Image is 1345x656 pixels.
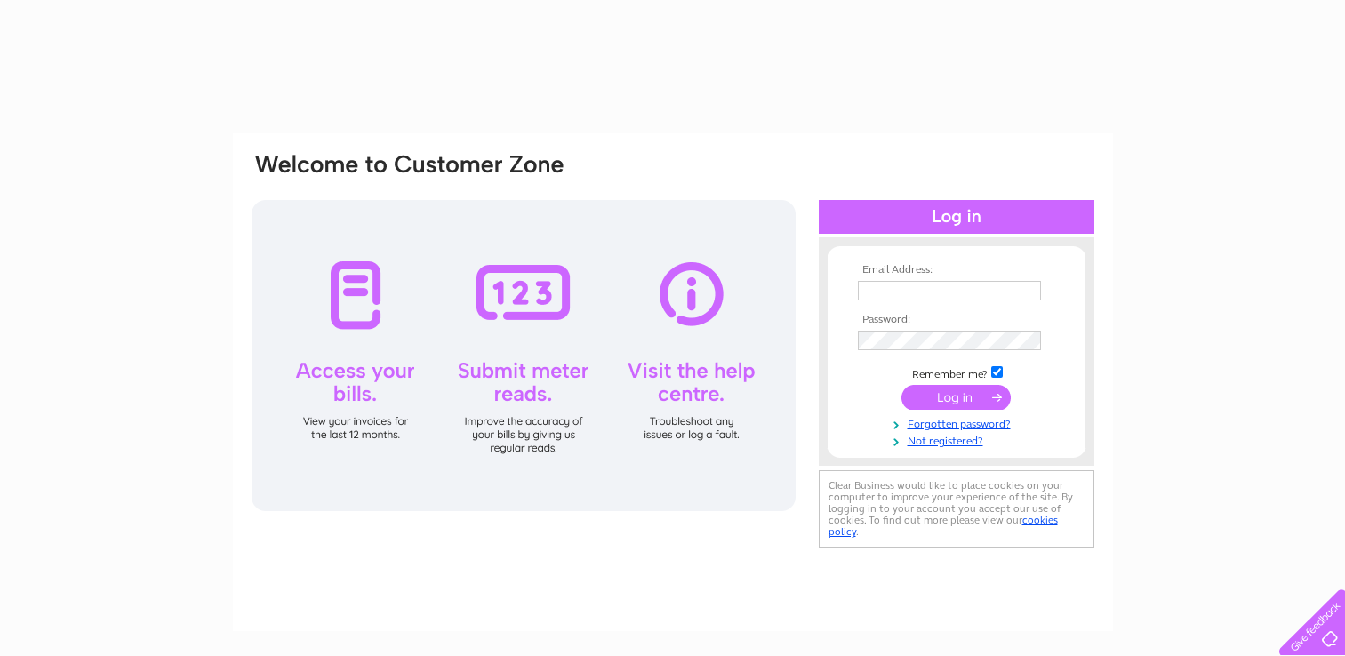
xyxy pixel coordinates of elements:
a: cookies policy [829,514,1058,538]
a: Forgotten password? [858,414,1060,431]
div: Clear Business would like to place cookies on your computer to improve your experience of the sit... [819,470,1094,548]
a: Not registered? [858,431,1060,448]
td: Remember me? [853,364,1060,381]
th: Password: [853,314,1060,326]
th: Email Address: [853,264,1060,276]
input: Submit [901,385,1011,410]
